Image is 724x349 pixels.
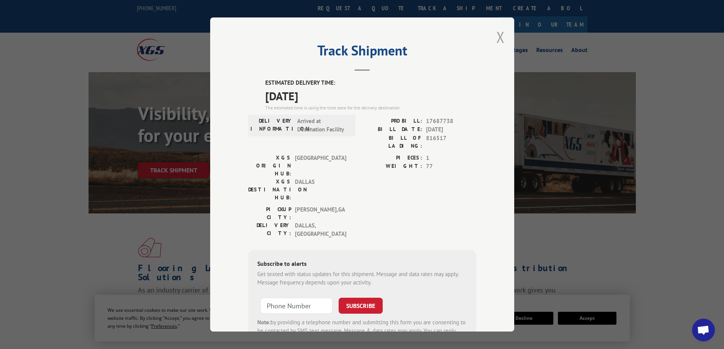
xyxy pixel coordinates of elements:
[248,45,476,60] h2: Track Shipment
[426,125,476,134] span: [DATE]
[362,117,422,126] label: PROBILL:
[295,221,346,238] span: DALLAS , [GEOGRAPHIC_DATA]
[257,259,467,270] div: Subscribe to alerts
[297,117,349,134] span: Arrived at Destination Facility
[257,319,271,326] strong: Note:
[295,205,346,221] span: [PERSON_NAME] , GA
[426,162,476,171] span: 77
[248,221,291,238] label: DELIVERY CITY:
[692,319,715,341] div: Open chat
[362,162,422,171] label: WEIGHT:
[250,117,293,134] label: DELIVERY INFORMATION:
[362,134,422,150] label: BILL OF LADING:
[426,117,476,126] span: 17687738
[260,298,333,314] input: Phone Number
[496,27,505,47] button: Close modal
[295,178,346,202] span: DALLAS
[295,154,346,178] span: [GEOGRAPHIC_DATA]
[265,87,476,104] span: [DATE]
[339,298,383,314] button: SUBSCRIBE
[265,79,476,87] label: ESTIMATED DELIVERY TIME:
[248,178,291,202] label: XGS DESTINATION HUB:
[362,125,422,134] label: BILL DATE:
[362,154,422,163] label: PIECES:
[257,318,467,344] div: by providing a telephone number and submitting this form you are consenting to be contacted by SM...
[265,104,476,111] div: The estimated time is using the time zone for the delivery destination.
[426,154,476,163] span: 1
[248,205,291,221] label: PICKUP CITY:
[426,134,476,150] span: 816517
[248,154,291,178] label: XGS ORIGIN HUB:
[257,270,467,287] div: Get texted with status updates for this shipment. Message and data rates may apply. Message frequ...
